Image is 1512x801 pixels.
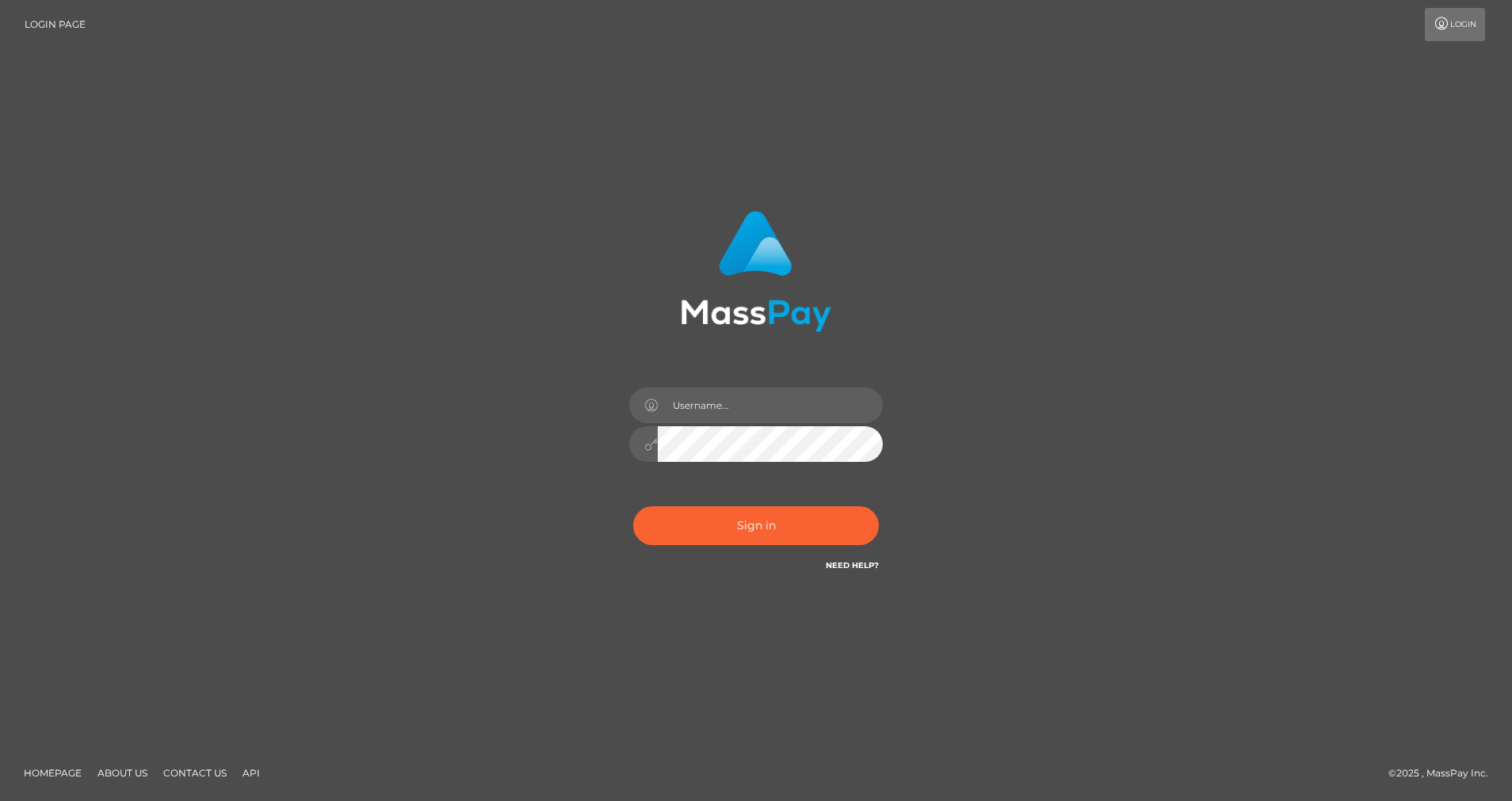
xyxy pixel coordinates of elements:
a: Contact Us [157,761,233,785]
a: Need Help? [826,560,879,570]
img: MassPay Login [681,211,831,332]
button: Sign in [633,506,879,545]
a: Login [1425,8,1485,41]
a: About Us [91,761,154,785]
a: API [236,761,266,785]
a: Homepage [17,761,88,785]
input: Username... [658,387,883,423]
a: Login Page [25,8,86,41]
div: © 2025 , MassPay Inc. [1388,765,1500,782]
